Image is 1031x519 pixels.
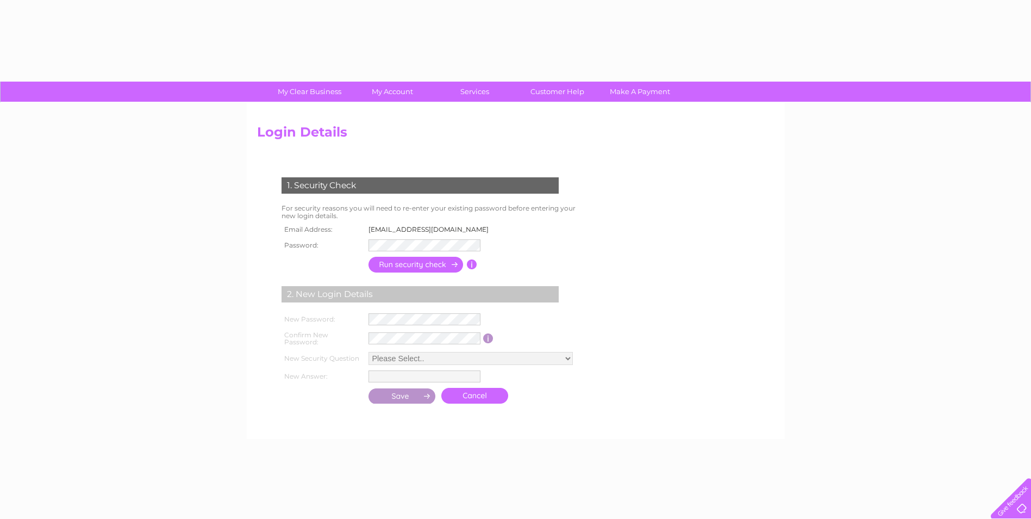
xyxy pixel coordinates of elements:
[279,368,366,385] th: New Answer:
[430,82,520,102] a: Services
[347,82,437,102] a: My Account
[282,177,559,194] div: 1. Security Check
[441,388,508,404] a: Cancel
[279,237,366,254] th: Password:
[279,328,366,350] th: Confirm New Password:
[279,202,588,223] td: For security reasons you will need to re-enter your existing password before entering your new lo...
[467,259,477,269] input: Information
[513,82,602,102] a: Customer Help
[279,223,366,237] th: Email Address:
[265,82,354,102] a: My Clear Business
[282,286,559,302] div: 2. New Login Details
[257,125,774,145] h2: Login Details
[595,82,685,102] a: Make A Payment
[483,333,493,343] input: Information
[279,311,366,328] th: New Password:
[279,349,366,368] th: New Security Question
[368,388,436,404] input: Submit
[366,223,498,237] td: [EMAIL_ADDRESS][DOMAIN_NAME]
